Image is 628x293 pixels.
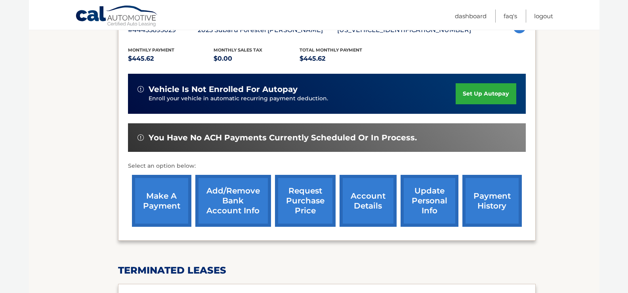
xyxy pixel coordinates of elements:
[149,133,417,143] span: You have no ACH payments currently scheduled or in process.
[300,47,362,53] span: Total Monthly Payment
[75,5,158,28] a: Cal Automotive
[128,53,214,64] p: $445.62
[337,25,471,36] p: [US_VEHICLE_IDENTIFICATION_NUMBER]
[118,264,536,276] h2: terminated leases
[214,53,300,64] p: $0.00
[149,84,298,94] span: vehicle is not enrolled for autopay
[128,25,198,36] p: #44455893029
[462,175,522,227] a: payment history
[275,175,336,227] a: request purchase price
[137,134,144,141] img: alert-white.svg
[214,47,262,53] span: Monthly sales Tax
[455,10,487,23] a: Dashboard
[132,175,191,227] a: make a payment
[198,25,267,36] p: 2025 Subaru Forester
[267,25,337,36] p: [PERSON_NAME]
[300,53,386,64] p: $445.62
[149,94,456,103] p: Enroll your vehicle in automatic recurring payment deduction.
[401,175,458,227] a: update personal info
[456,83,516,104] a: set up autopay
[504,10,517,23] a: FAQ's
[340,175,397,227] a: account details
[128,161,526,171] p: Select an option below:
[195,175,271,227] a: Add/Remove bank account info
[137,86,144,92] img: alert-white.svg
[128,47,174,53] span: Monthly Payment
[534,10,553,23] a: Logout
